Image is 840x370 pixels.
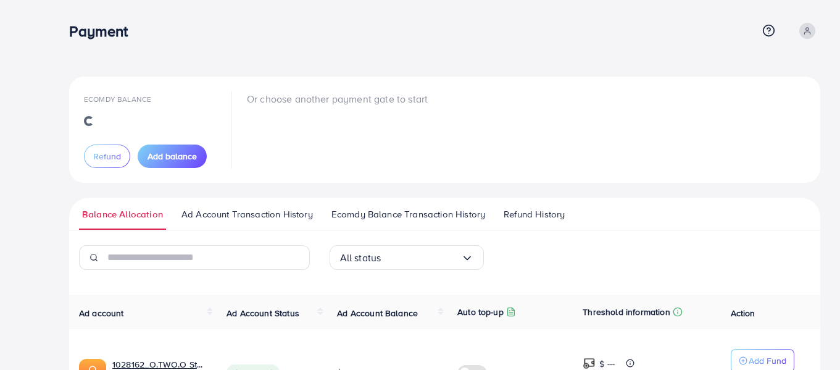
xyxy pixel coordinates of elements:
[227,307,299,319] span: Ad Account Status
[181,208,313,221] span: Ad Account Transaction History
[247,91,428,106] p: Or choose another payment gate to start
[148,150,197,162] span: Add balance
[79,307,124,319] span: Ad account
[330,245,484,270] div: Search for option
[93,150,121,162] span: Refund
[381,248,460,267] input: Search for option
[337,307,418,319] span: Ad Account Balance
[583,305,670,319] p: Threshold information
[331,208,485,221] span: Ecomdy Balance Transaction History
[69,22,138,40] h3: Payment
[82,208,163,221] span: Balance Allocation
[457,305,504,319] p: Auto top-up
[583,357,596,370] img: top-up amount
[749,353,786,368] p: Add Fund
[84,145,130,168] button: Refund
[340,248,381,267] span: All status
[84,94,151,104] span: Ecomdy Balance
[731,307,755,319] span: Action
[138,145,207,168] button: Add balance
[504,208,565,221] span: Refund History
